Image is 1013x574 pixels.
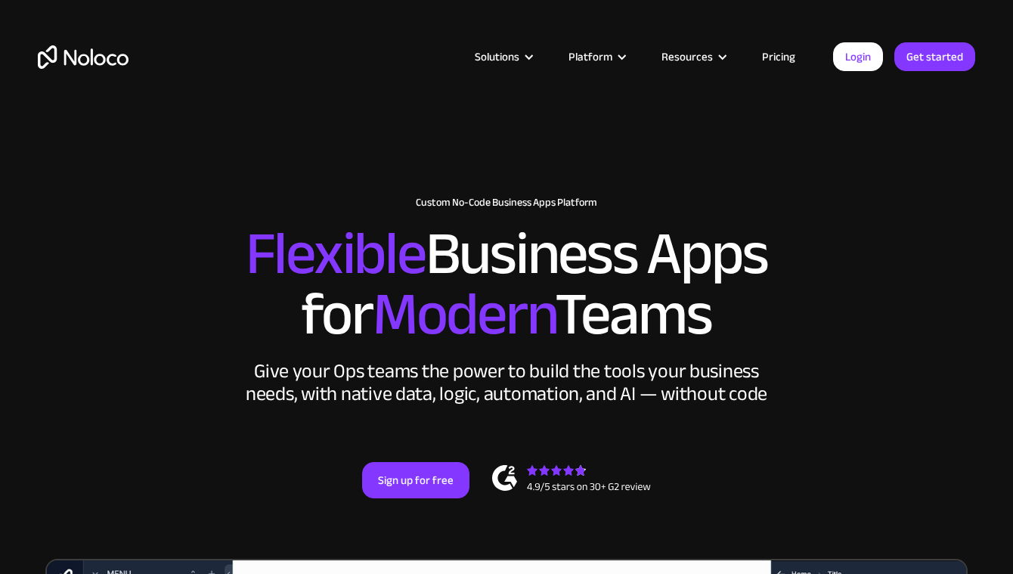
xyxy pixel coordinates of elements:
span: Flexible [246,197,426,310]
h2: Business Apps for Teams [38,224,975,345]
div: Resources [643,47,743,67]
a: Get started [894,42,975,71]
a: Sign up for free [362,462,469,498]
h1: Custom No-Code Business Apps Platform [38,197,975,209]
div: Solutions [456,47,550,67]
a: Pricing [743,47,814,67]
div: Solutions [475,47,519,67]
a: Login [833,42,883,71]
div: Platform [550,47,643,67]
div: Platform [568,47,612,67]
div: Resources [661,47,713,67]
span: Modern [373,258,555,371]
a: home [38,45,129,69]
div: Give your Ops teams the power to build the tools your business needs, with native data, logic, au... [242,360,771,405]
